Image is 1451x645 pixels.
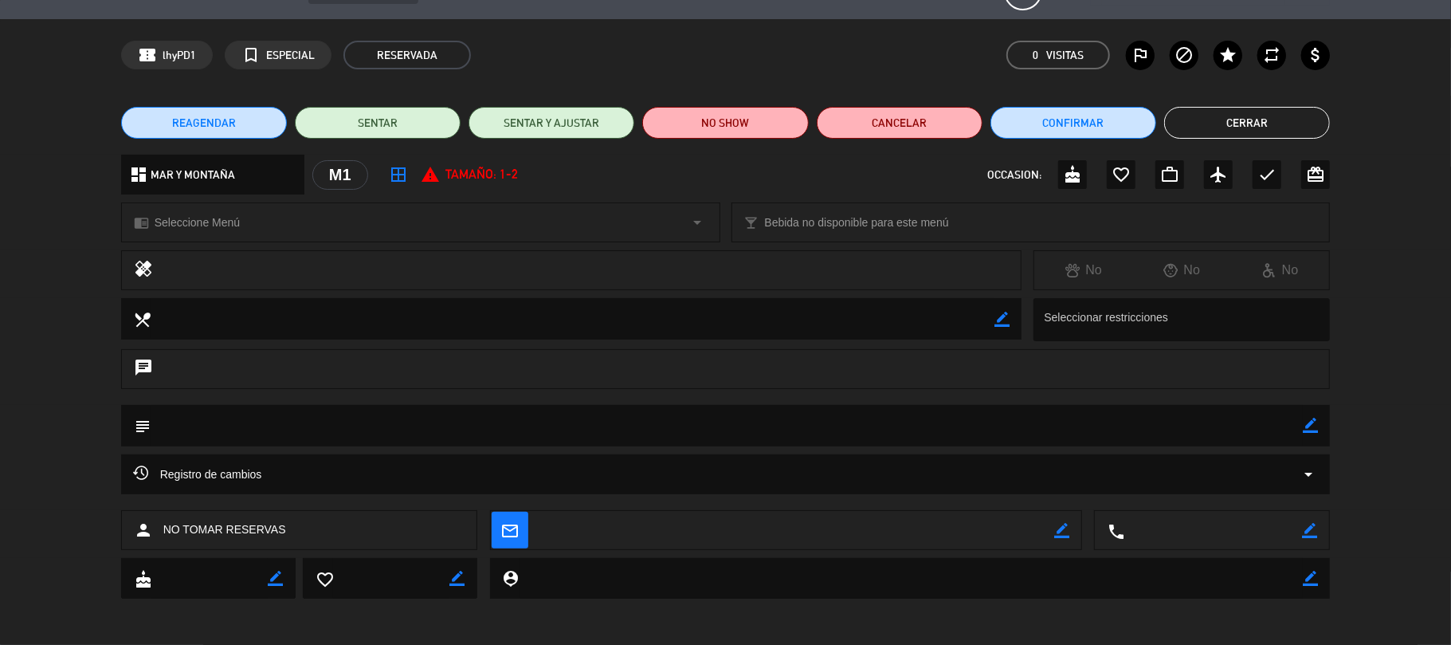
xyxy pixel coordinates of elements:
span: confirmation_number [138,45,157,65]
i: turned_in_not [241,45,261,65]
i: star [1218,45,1237,65]
span: MAR Y MONTAÑA [151,166,235,184]
span: NO TOMAR RESERVAS [163,521,286,539]
i: border_color [1054,523,1069,538]
i: dashboard [129,165,148,184]
i: chrome_reader_mode [134,215,149,230]
button: Confirmar [990,107,1156,139]
span: Seleccione Menú [155,214,240,232]
button: SENTAR Y AJUSTAR [469,107,634,139]
div: No [1034,260,1132,281]
i: repeat [1262,45,1281,65]
span: RESERVADA [343,41,471,69]
i: favorite_border [1112,165,1131,184]
button: SENTAR [295,107,461,139]
i: attach_money [1306,45,1325,65]
span: lhyPD1 [163,46,196,65]
span: OCCASION: [987,166,1041,184]
i: local_dining [133,310,151,328]
span: Bebida no disponible para este menú [765,214,949,232]
div: M1 [312,160,368,190]
button: REAGENDAR [121,107,287,139]
span: ESPECIAL [266,46,315,65]
i: border_color [1302,523,1317,538]
i: border_color [1303,571,1318,586]
i: local_phone [1107,522,1124,540]
i: person_pin [502,569,520,587]
button: NO SHOW [642,107,808,139]
span: Registro de cambios [133,465,262,484]
i: mail_outline [501,521,519,539]
button: Cerrar [1164,107,1330,139]
i: healing [134,259,153,281]
i: arrow_drop_down [688,213,708,232]
i: border_color [1303,418,1318,433]
i: airplanemode_active [1209,165,1228,184]
i: person [134,521,153,540]
i: subject [133,417,151,435]
span: REAGENDAR [172,115,236,132]
i: block [1175,45,1194,65]
i: card_giftcard [1306,165,1325,184]
div: No [1231,260,1329,281]
i: border_color [994,312,1010,327]
i: border_color [268,571,283,586]
i: local_bar [744,215,759,230]
i: arrow_drop_down [1299,465,1318,484]
div: No [1133,260,1231,281]
i: chat [134,358,153,380]
em: Visitas [1046,46,1084,65]
i: favorite_border [316,570,333,588]
i: check [1257,165,1276,184]
i: outlined_flag [1131,45,1150,65]
i: cake [134,570,151,588]
i: work_outline [1160,165,1179,184]
i: report_problem [421,165,440,184]
i: cake [1063,165,1082,184]
i: border_color [449,571,465,586]
div: Tamaño: 1-2 [421,164,518,185]
span: 0 [1033,46,1038,65]
button: Cancelar [817,107,982,139]
i: border_all [389,165,408,184]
